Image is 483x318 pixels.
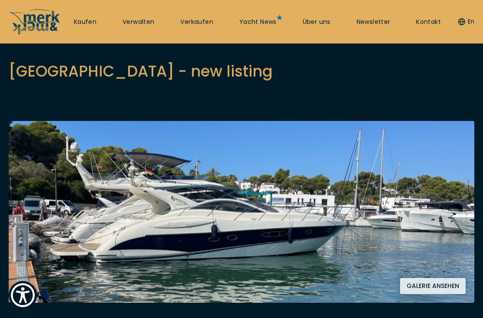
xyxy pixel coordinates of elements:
[303,18,331,27] a: Über uns
[416,18,441,27] a: Kontakt
[458,17,474,26] button: En
[9,121,474,303] img: Merk&Merk
[180,18,213,27] a: Verkaufen
[400,278,466,294] button: Galerie ansehen
[74,18,96,27] a: Kaufen
[357,18,390,27] a: Newsletter
[239,18,277,27] a: Yacht News
[9,60,273,82] h2: [GEOGRAPHIC_DATA] - new listing
[122,18,155,27] a: Verwalten
[9,281,37,309] button: Show Accessibility Preferences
